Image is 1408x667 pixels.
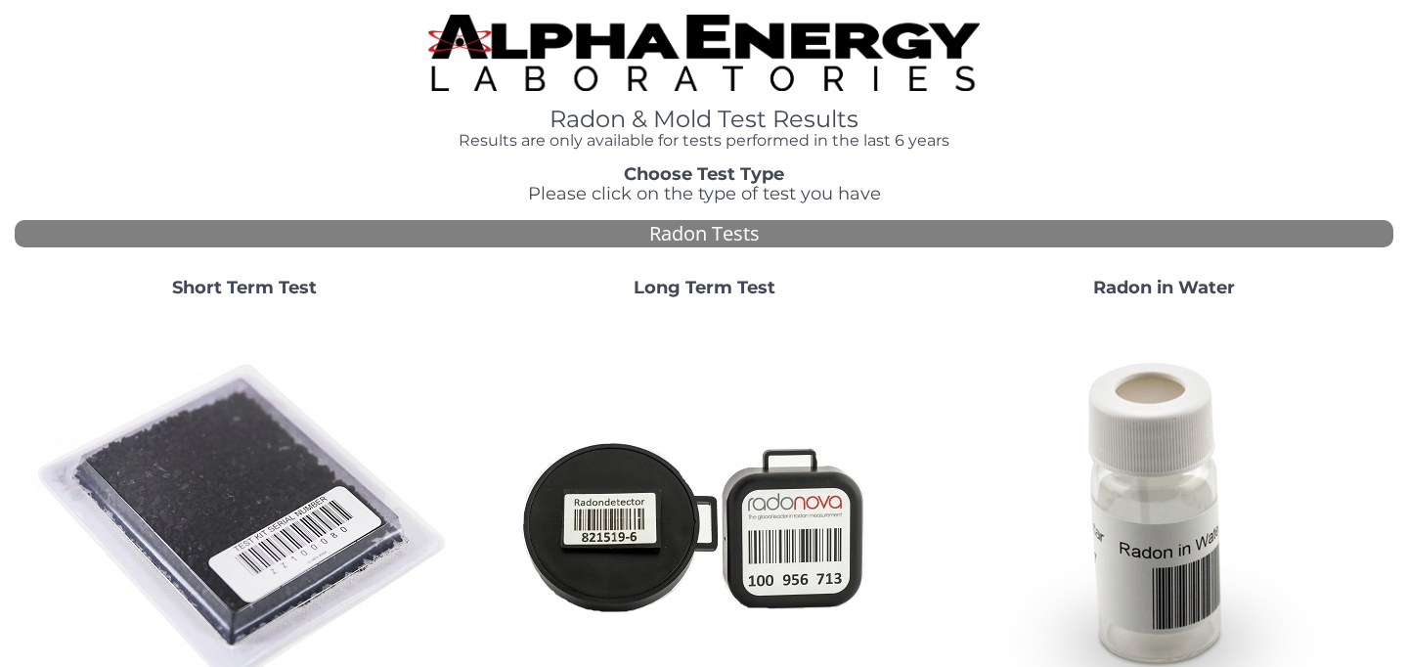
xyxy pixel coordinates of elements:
[1093,277,1235,298] strong: Radon in Water
[428,132,980,150] h4: Results are only available for tests performed in the last 6 years
[624,163,784,185] strong: Choose Test Type
[15,220,1393,248] div: Radon Tests
[528,183,881,204] span: Please click on the type of test you have
[172,277,317,298] strong: Short Term Test
[634,277,775,298] strong: Long Term Test
[428,15,980,91] img: TightCrop.jpg
[428,107,980,132] h1: Radon & Mold Test Results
